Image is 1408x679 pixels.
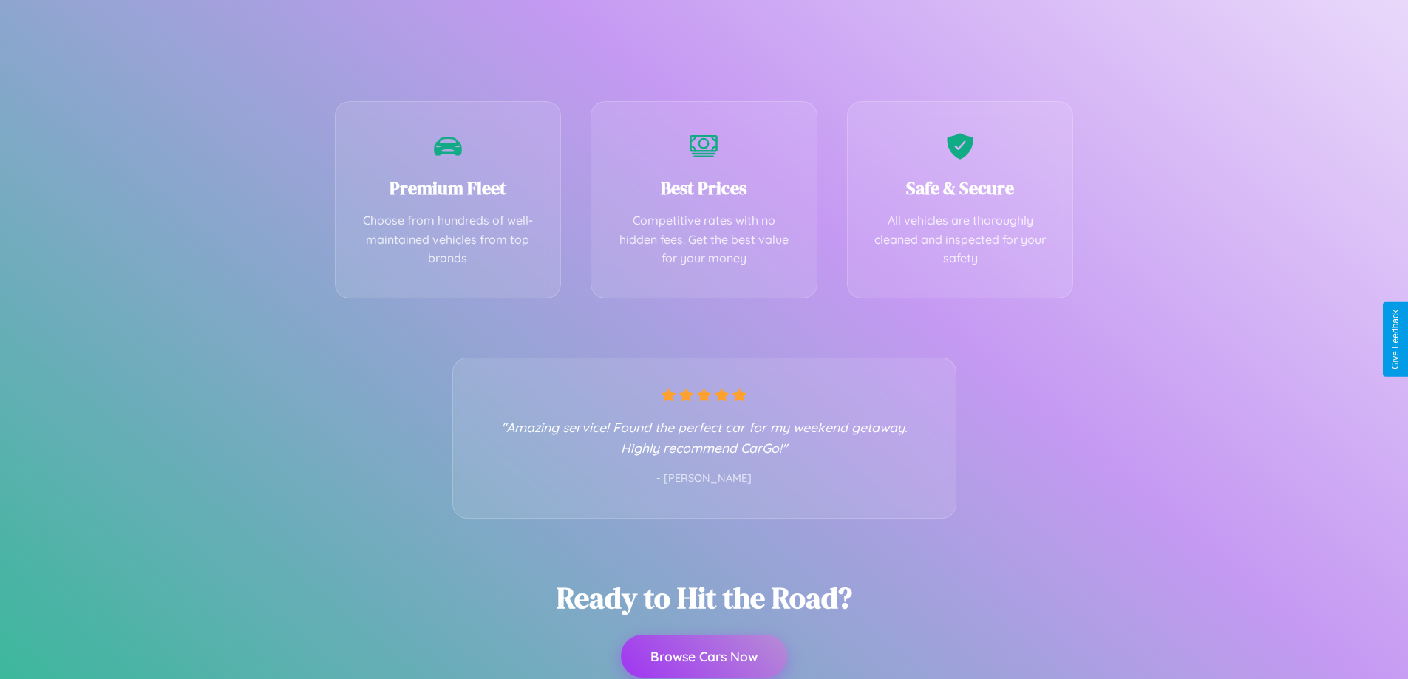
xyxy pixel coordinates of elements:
p: Choose from hundreds of well-maintained vehicles from top brands [358,211,539,268]
h3: Safe & Secure [870,176,1051,200]
p: All vehicles are thoroughly cleaned and inspected for your safety [870,211,1051,268]
p: - [PERSON_NAME] [483,469,926,488]
p: "Amazing service! Found the perfect car for my weekend getaway. Highly recommend CarGo!" [483,417,926,458]
button: Browse Cars Now [621,635,787,678]
p: Competitive rates with no hidden fees. Get the best value for your money [613,211,795,268]
h2: Ready to Hit the Road? [557,578,852,618]
h3: Premium Fleet [358,176,539,200]
h3: Best Prices [613,176,795,200]
div: Give Feedback [1390,310,1401,369]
